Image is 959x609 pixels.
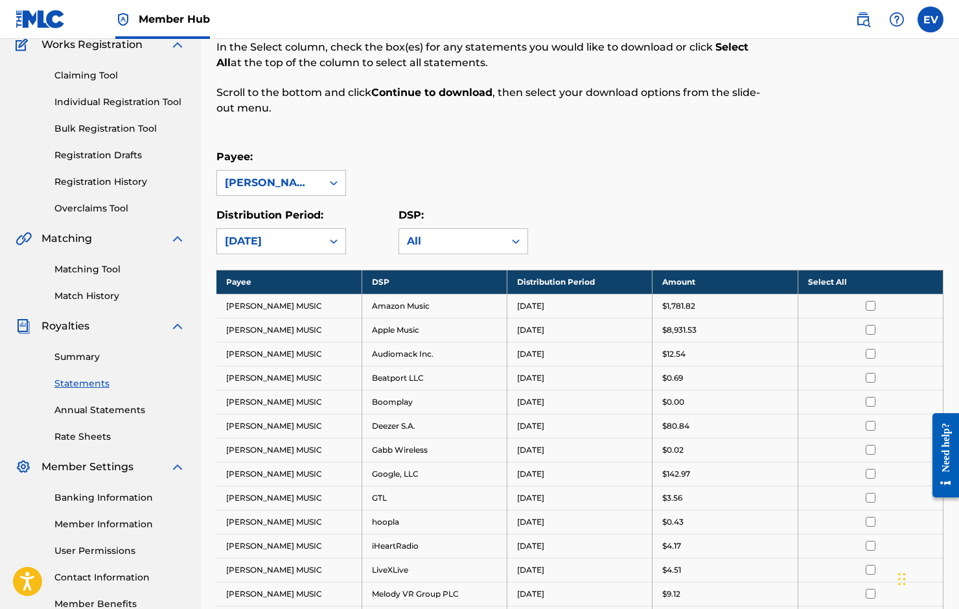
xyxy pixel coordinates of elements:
th: Select All [798,270,943,294]
a: Bulk Registration Tool [54,122,185,136]
td: [DATE] [507,294,653,318]
img: Member Settings [16,459,31,475]
p: $1,781.82 [662,300,695,312]
td: Google, LLC [362,462,507,486]
th: Amount [653,270,798,294]
td: Boomplay [362,390,507,414]
td: [DATE] [507,366,653,390]
div: [PERSON_NAME] MUSIC [225,175,314,191]
img: search [855,12,871,27]
td: [DATE] [507,414,653,438]
td: [PERSON_NAME] MUSIC [216,294,362,318]
a: Claiming Tool [54,69,185,82]
span: Royalties [41,318,89,334]
td: GTL [362,486,507,510]
label: DSP: [399,209,424,221]
a: Public Search [850,6,876,32]
img: Top Rightsholder [115,12,131,27]
iframe: Chat Widget [894,547,959,609]
span: Member Hub [139,12,210,27]
iframe: Resource Center [923,403,959,508]
td: [DATE] [507,582,653,606]
td: [DATE] [507,486,653,510]
td: [DATE] [507,534,653,558]
p: $8,931.53 [662,324,697,336]
a: Summary [54,350,185,364]
img: help [889,12,905,27]
p: $12.54 [662,348,686,360]
td: [PERSON_NAME] MUSIC [216,582,362,606]
p: $0.69 [662,372,683,384]
td: [DATE] [507,462,653,486]
img: expand [170,231,185,246]
div: All [407,233,496,249]
td: [DATE] [507,342,653,366]
td: [DATE] [507,318,653,342]
img: MLC Logo [16,10,65,29]
p: $0.02 [662,444,684,456]
td: [DATE] [507,390,653,414]
a: Overclaims Tool [54,202,185,215]
a: User Permissions [54,544,185,558]
p: $0.00 [662,396,684,408]
td: LiveXLive [362,558,507,582]
td: Audiomack Inc. [362,342,507,366]
td: Amazon Music [362,294,507,318]
td: hoopla [362,510,507,534]
p: $80.84 [662,420,689,432]
a: Contact Information [54,571,185,584]
td: [PERSON_NAME] MUSIC [216,390,362,414]
a: Match History [54,289,185,303]
th: Distribution Period [507,270,653,294]
div: Help [884,6,910,32]
th: DSP [362,270,507,294]
a: Banking Information [54,491,185,505]
a: Registration Drafts [54,149,185,162]
td: [DATE] [507,510,653,534]
a: Rate Sheets [54,430,185,444]
td: [PERSON_NAME] MUSIC [216,414,362,438]
label: Distribution Period: [216,209,323,221]
p: $142.97 [662,468,690,480]
span: Member Settings [41,459,133,475]
p: Scroll to the bottom and click , then select your download options from the slide-out menu. [216,85,776,116]
td: [PERSON_NAME] MUSIC [216,342,362,366]
span: Matching [41,231,92,246]
td: [PERSON_NAME] MUSIC [216,534,362,558]
a: Matching Tool [54,263,185,276]
img: Matching [16,231,32,246]
td: [DATE] [507,438,653,462]
img: expand [170,318,185,334]
img: expand [170,459,185,475]
td: [PERSON_NAME] MUSIC [216,486,362,510]
td: [PERSON_NAME] MUSIC [216,558,362,582]
td: iHeartRadio [362,534,507,558]
td: [PERSON_NAME] MUSIC [216,366,362,390]
div: [DATE] [225,233,314,249]
img: Works Registration [16,37,32,53]
td: [PERSON_NAME] MUSIC [216,462,362,486]
a: Individual Registration Tool [54,95,185,109]
a: Registration History [54,175,185,189]
img: expand [170,37,185,53]
p: $4.51 [662,564,681,576]
td: Melody VR Group PLC [362,582,507,606]
p: $4.17 [662,540,681,552]
div: Drag [898,560,906,599]
td: [PERSON_NAME] MUSIC [216,318,362,342]
p: $3.56 [662,492,682,504]
td: [DATE] [507,558,653,582]
strong: Continue to download [371,86,492,99]
a: Statements [54,377,185,390]
p: In the Select column, check the box(es) for any statements you would like to download or click at... [216,40,776,71]
td: Gabb Wireless [362,438,507,462]
a: Member Information [54,518,185,531]
label: Payee: [216,150,253,163]
td: [PERSON_NAME] MUSIC [216,510,362,534]
a: Annual Statements [54,403,185,417]
td: Beatport LLC [362,366,507,390]
p: $0.43 [662,516,684,528]
p: $9.12 [662,588,680,600]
